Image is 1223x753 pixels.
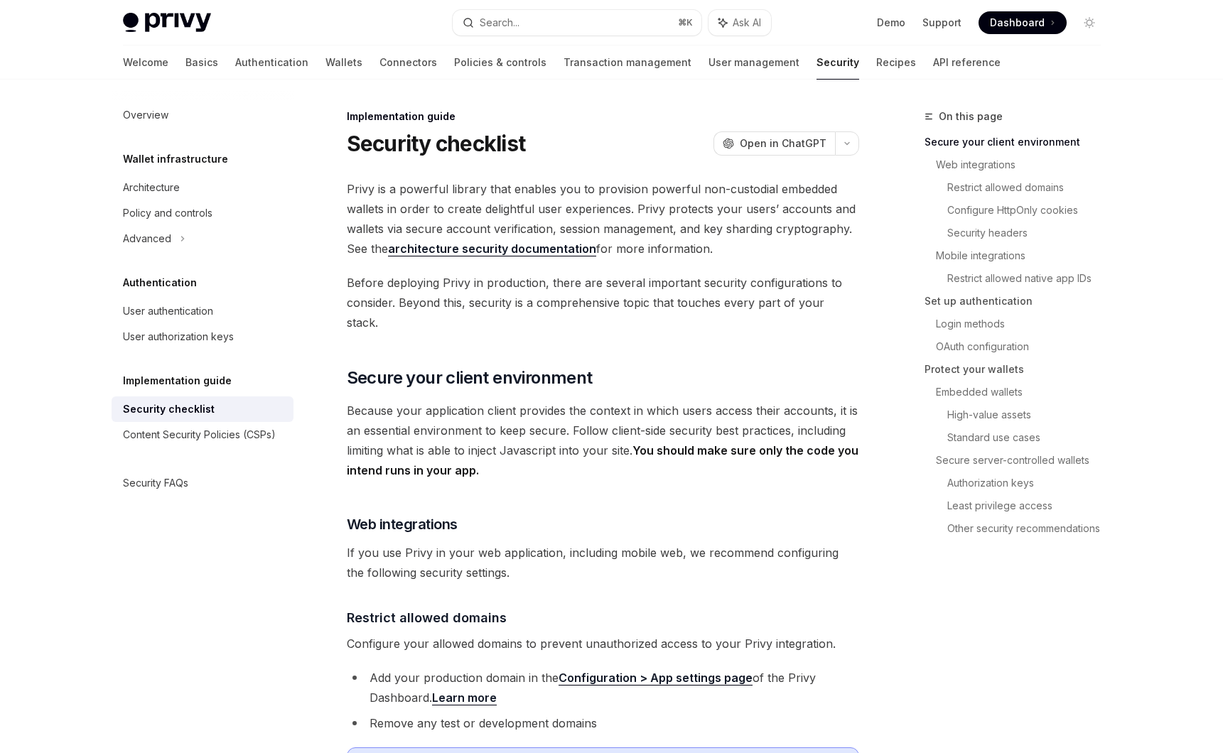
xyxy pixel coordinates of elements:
span: Configure your allowed domains to prevent unauthorized access to your Privy integration. [347,634,859,654]
li: Add your production domain in the of the Privy Dashboard. [347,668,859,708]
a: Mobile integrations [936,244,1112,267]
span: Restrict allowed domains [347,608,507,627]
button: Ask AI [709,10,771,36]
div: Security checklist [123,401,215,418]
li: Remove any test or development domains [347,713,859,733]
button: Search...⌘K [453,10,701,36]
a: Connectors [379,45,437,80]
a: User authorization keys [112,324,293,350]
div: Architecture [123,179,180,196]
div: Advanced [123,230,171,247]
span: ⌘ K [678,17,693,28]
a: Set up authentication [925,290,1112,313]
a: Support [922,16,961,30]
a: Login methods [936,313,1112,335]
button: Open in ChatGPT [713,131,835,156]
div: Search... [480,14,519,31]
a: architecture security documentation [388,242,596,256]
h5: Implementation guide [123,372,232,389]
span: Before deploying Privy in production, there are several important security configurations to cons... [347,273,859,332]
a: Wallets [325,45,362,80]
a: API reference [933,45,1001,80]
div: Implementation guide [347,109,859,124]
a: Standard use cases [947,426,1112,449]
a: Architecture [112,175,293,200]
a: Configure HttpOnly cookies [947,199,1112,222]
span: Privy is a powerful library that enables you to provision powerful non-custodial embedded wallets... [347,179,859,259]
div: User authentication [123,303,213,320]
span: If you use Privy in your web application, including mobile web, we recommend configuring the foll... [347,543,859,583]
a: Security [817,45,859,80]
span: Web integrations [347,514,458,534]
a: Security headers [947,222,1112,244]
div: Content Security Policies (CSPs) [123,426,276,443]
a: Policy and controls [112,200,293,226]
span: On this page [939,108,1003,125]
a: Overview [112,102,293,128]
a: Other security recommendations [947,517,1112,540]
a: High-value assets [947,403,1112,426]
h5: Wallet infrastructure [123,151,228,168]
a: Security checklist [112,396,293,422]
span: Dashboard [990,16,1045,30]
a: Least privilege access [947,494,1112,517]
a: User authentication [112,298,293,324]
a: User management [709,45,799,80]
img: light logo [123,13,211,33]
a: Protect your wallets [925,358,1112,381]
a: Configuration > App settings page [559,671,753,686]
a: Secure server-controlled wallets [936,449,1112,472]
a: Dashboard [979,11,1067,34]
div: Policy and controls [123,205,212,222]
a: Authorization keys [947,472,1112,494]
a: Security FAQs [112,470,293,496]
div: Security FAQs [123,475,188,492]
h5: Authentication [123,274,197,291]
a: Content Security Policies (CSPs) [112,422,293,448]
a: Restrict allowed native app IDs [947,267,1112,290]
h1: Security checklist [347,131,526,156]
a: Recipes [876,45,916,80]
a: Learn more [432,690,497,705]
a: Authentication [235,45,308,80]
a: Policies & controls [454,45,546,80]
a: Demo [877,16,905,30]
span: Secure your client environment [347,367,593,389]
button: Toggle dark mode [1078,11,1101,34]
div: Overview [123,107,168,124]
a: Basics [185,45,218,80]
div: User authorization keys [123,328,234,345]
a: OAuth configuration [936,335,1112,358]
span: Ask AI [733,16,761,30]
span: Because your application client provides the context in which users access their accounts, it is ... [347,401,859,480]
a: Embedded wallets [936,381,1112,403]
a: Restrict allowed domains [947,176,1112,199]
a: Secure your client environment [925,131,1112,153]
a: Welcome [123,45,168,80]
a: Web integrations [936,153,1112,176]
a: Transaction management [564,45,691,80]
span: Open in ChatGPT [740,136,826,151]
